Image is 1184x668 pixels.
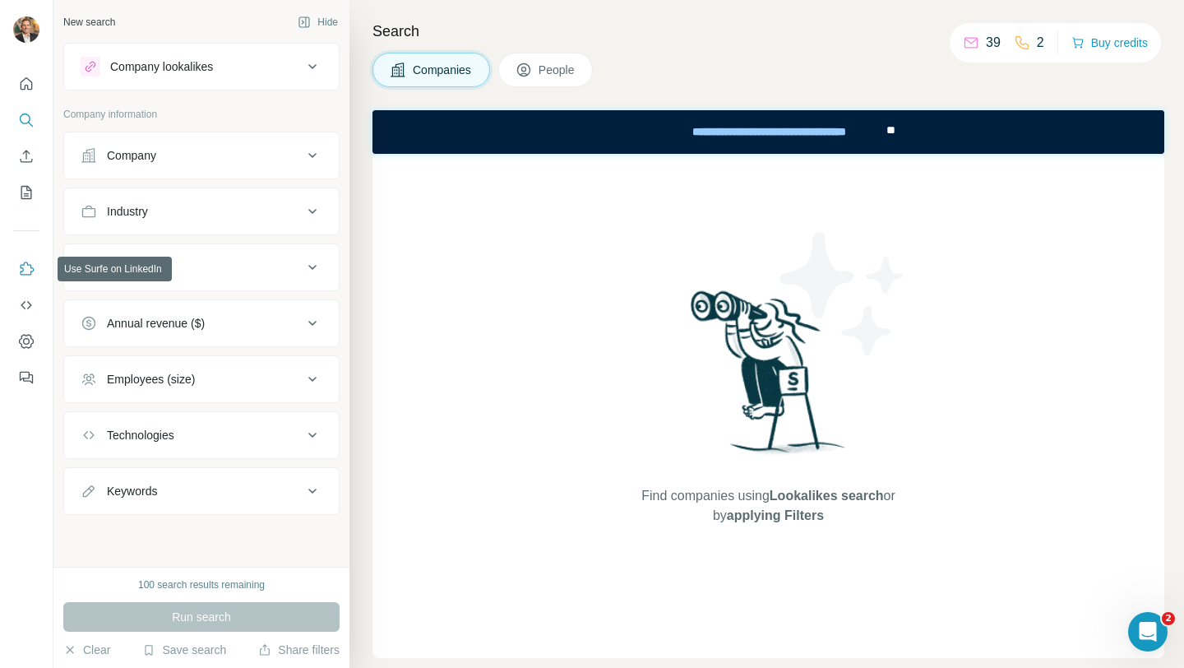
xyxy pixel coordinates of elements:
button: Hide [286,10,349,35]
button: My lists [13,178,39,207]
button: Annual revenue ($) [64,304,339,343]
button: Buy credits [1071,31,1148,54]
button: Dashboard [13,327,39,356]
p: 2 [1037,33,1044,53]
div: Industry [107,203,148,220]
div: Technologies [107,427,174,443]
span: Lookalikes search [770,489,884,503]
div: New search [63,15,115,30]
p: Company information [63,107,340,122]
button: Use Surfe API [13,290,39,320]
div: Keywords [107,483,157,499]
button: Share filters [258,642,340,658]
iframe: Intercom live chat [1128,612,1168,652]
button: Enrich CSV [13,141,39,171]
div: HQ location [107,259,167,276]
button: Clear [63,642,110,658]
button: Industry [64,192,339,231]
span: People [539,62,576,78]
div: Company lookalikes [110,58,213,75]
button: Company lookalikes [64,47,339,86]
div: Annual revenue ($) [107,315,205,332]
button: Employees (size) [64,360,339,399]
span: Find companies using or by [636,486,900,526]
div: Company [107,147,156,164]
span: applying Filters [727,508,824,522]
button: Use Surfe on LinkedIn [13,254,39,284]
button: Search [13,105,39,135]
button: Keywords [64,471,339,511]
img: Surfe Illustration - Stars [769,220,917,368]
button: Feedback [13,363,39,392]
span: Companies [413,62,473,78]
button: HQ location [64,248,339,287]
iframe: Banner [372,110,1164,154]
p: 39 [986,33,1001,53]
span: 2 [1162,612,1175,625]
button: Save search [142,642,226,658]
h4: Search [372,20,1164,43]
img: Avatar [13,16,39,43]
div: Employees (size) [107,371,195,387]
button: Technologies [64,415,339,455]
img: Surfe Illustration - Woman searching with binoculars [683,286,854,470]
button: Company [64,136,339,175]
button: Quick start [13,69,39,99]
div: 100 search results remaining [138,578,265,592]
